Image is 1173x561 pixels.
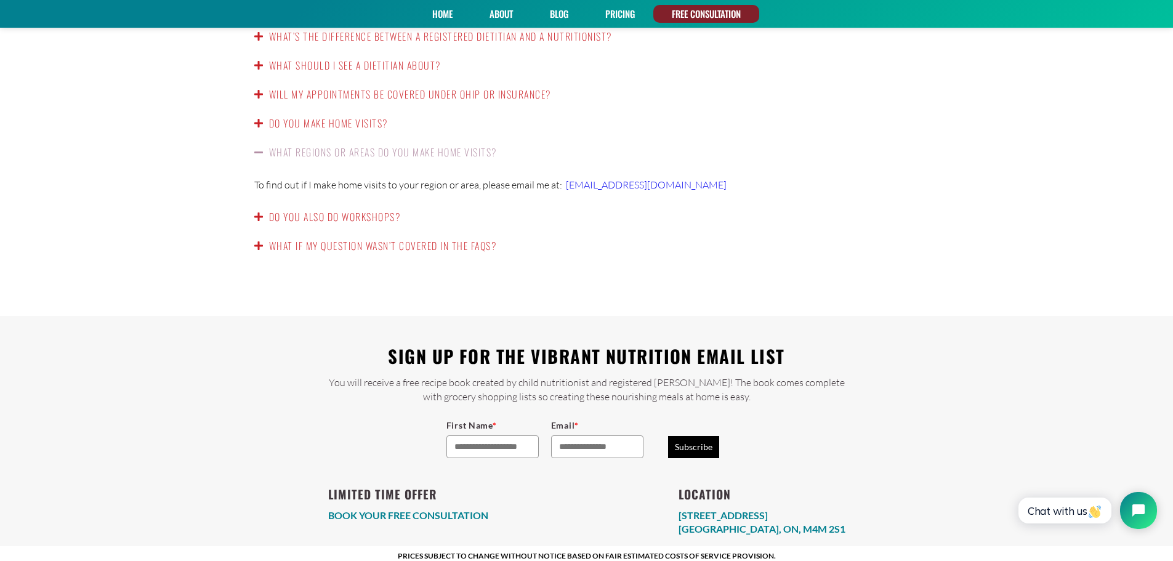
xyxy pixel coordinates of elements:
a: What if my question wasn’t covered in the FAQs? [269,238,497,253]
div: Will my appointments be covered under OHIP or insurance? [242,80,932,109]
h2: Sign up for the Vibrant Nutrition email list [322,341,852,373]
label: First Name [446,419,539,432]
div: Do you also do workshops? [242,203,932,232]
div: Do you make home visits? [242,109,932,138]
h2: LOCATION [679,484,845,506]
div: What if my question wasn’t covered in the FAQs? [242,232,932,260]
p: You will receive a free recipe book created by child nutritionist and registered [PERSON_NAME]! T... [322,376,852,403]
div: What’s the difference between a registered dietitian and a nutritionist? [242,22,932,51]
h2: LIMITED TIME OFFER [328,484,488,506]
a: Do you make home visits? [269,116,388,131]
a: Blog [546,5,573,23]
label: Email [551,419,643,432]
a: About [485,5,517,23]
a: What regions or areas do you make home visits? [269,145,497,159]
a: PRICING [601,5,639,23]
div: What regions or areas do you make home visits? [242,138,932,167]
a: Will my appointments be covered under OHIP or insurance? [269,87,551,102]
a: Do you also do workshops? [269,209,401,224]
div: What should I see a dietitian about? [242,51,932,80]
a: FREE CONSULTATION [667,5,745,23]
div: What regions or areas do you make home visits? [242,167,932,203]
a: What should I see a dietitian about? [269,58,441,73]
p: To find out if I make home visits to your region or area, please email me at: [254,176,919,193]
button: Subscribe [668,436,719,458]
a: BOOK YOUR FREE CONSULTATION [328,509,488,521]
a: Home [428,5,457,23]
a: [EMAIL_ADDRESS][DOMAIN_NAME] [566,179,727,191]
iframe: Tidio Chat [1005,482,1167,539]
a: What’s the difference between a registered dietitian and a nutritionist? [269,29,612,44]
a: [STREET_ADDRESS][GEOGRAPHIC_DATA], ON, M4M 2S1 [679,509,845,535]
